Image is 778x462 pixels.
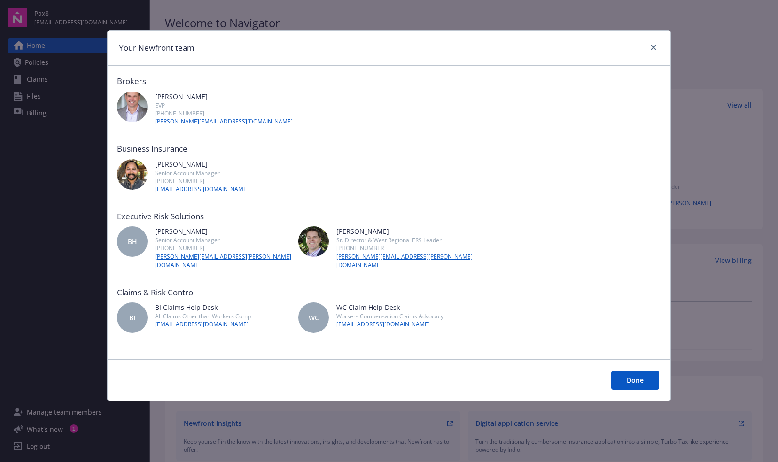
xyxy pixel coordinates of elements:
div: Business Insurance [117,143,661,155]
div: Senior Account Manager [155,236,298,244]
div: Workers Compensation Claims Advocacy [336,312,443,320]
div: [PERSON_NAME] [155,92,293,101]
img: photo [117,92,148,122]
a: [PERSON_NAME][EMAIL_ADDRESS][PERSON_NAME][DOMAIN_NAME] [155,253,298,269]
div: Brokers [117,75,661,87]
div: Executive Risk Solutions [117,210,661,223]
span: BI [129,313,135,323]
div: Sr. Director & West Regional ERS Leader [336,236,480,244]
div: [PHONE_NUMBER] [336,244,480,252]
a: [PERSON_NAME][EMAIL_ADDRESS][PERSON_NAME][DOMAIN_NAME] [336,253,480,269]
a: close [648,42,659,53]
div: [PERSON_NAME] [336,226,480,236]
div: [PERSON_NAME] [155,226,298,236]
img: photo [117,159,148,190]
a: [PERSON_NAME][EMAIL_ADDRESS][DOMAIN_NAME] [155,117,293,126]
div: EVP [155,101,293,109]
img: photo [298,226,329,257]
div: WC Claim Help Desk [336,302,443,312]
div: [PERSON_NAME] [155,159,249,169]
div: Senior Account Manager [155,169,249,177]
div: [PHONE_NUMBER] [155,244,298,252]
a: [EMAIL_ADDRESS][DOMAIN_NAME] [336,320,443,329]
span: BH [128,237,137,246]
div: Claims & Risk Control [117,286,661,299]
div: All Claims Other than Workers Comp [155,312,251,320]
div: [PHONE_NUMBER] [155,109,293,117]
h1: Your Newfront team [119,42,194,54]
span: WC [309,313,319,323]
button: Done [611,371,659,390]
div: BI Claims Help Desk [155,302,251,312]
div: [PHONE_NUMBER] [155,177,249,185]
a: [EMAIL_ADDRESS][DOMAIN_NAME] [155,185,249,193]
a: [EMAIL_ADDRESS][DOMAIN_NAME] [155,320,251,329]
